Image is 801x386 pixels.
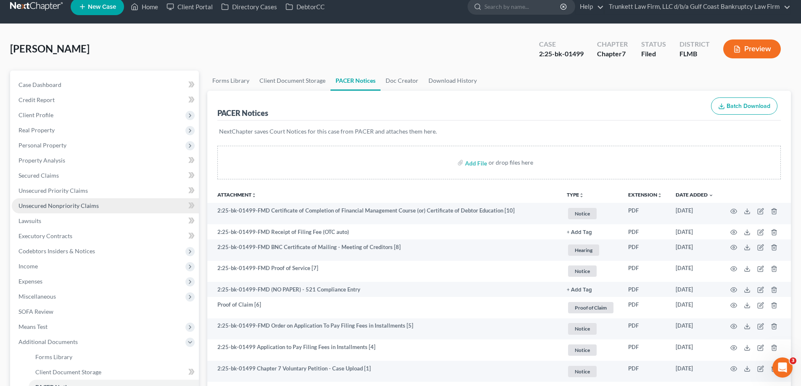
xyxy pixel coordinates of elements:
[19,96,55,103] span: Credit Report
[621,297,669,318] td: PDF
[567,230,592,235] button: + Add Tag
[567,286,615,294] a: + Add Tag
[567,365,615,378] a: Notice
[641,49,666,59] div: Filed
[207,261,560,282] td: 2:25-bk-01499-FMD Proof of Service [7]
[641,39,666,49] div: Status
[19,142,66,149] span: Personal Property
[669,297,720,318] td: [DATE]
[207,71,254,91] a: Forms Library
[723,39,781,58] button: Preview
[669,339,720,361] td: [DATE]
[19,232,72,239] span: Executory Contracts
[679,49,710,59] div: FLMB
[19,111,53,118] span: Client Profile
[567,301,615,315] a: Proof of Claim
[207,239,560,261] td: 2:25-bk-01499-FMD BNC Certificate of Mailing - Meeting of Creditors [8]
[621,361,669,382] td: PDF
[579,193,584,198] i: unfold_more
[567,343,615,357] a: Notice
[628,192,662,198] a: Extensionunfold_more
[621,261,669,282] td: PDF
[727,102,770,110] span: Batch Download
[19,202,99,209] span: Unsecured Nonpriority Claims
[88,4,116,10] span: New Case
[657,193,662,198] i: unfold_more
[567,243,615,257] a: Hearing
[330,71,381,91] a: PACER Notices
[621,203,669,224] td: PDF
[708,193,714,198] i: expand_more
[12,183,199,198] a: Unsecured Priority Claims
[669,261,720,282] td: [DATE]
[669,203,720,224] td: [DATE]
[12,77,199,92] a: Case Dashboard
[621,239,669,261] td: PDF
[12,304,199,319] a: SOFA Review
[19,308,53,315] span: SOFA Review
[207,282,560,297] td: 2:25-bk-01499-FMD (NO PAPER) - 521 Compliance Entry
[29,349,199,365] a: Forms Library
[423,71,482,91] a: Download History
[567,207,615,221] a: Notice
[621,318,669,340] td: PDF
[679,39,710,49] div: District
[12,213,199,228] a: Lawsuits
[622,50,626,58] span: 7
[489,158,533,167] div: or drop files here
[669,361,720,382] td: [DATE]
[711,97,777,115] button: Batch Download
[19,172,59,179] span: Secured Claims
[19,293,56,300] span: Miscellaneous
[19,278,42,285] span: Expenses
[207,203,560,224] td: 2:25-bk-01499-FMD Certificate of Completion of Financial Management Course (or) Certificate of De...
[568,366,597,377] span: Notice
[568,208,597,219] span: Notice
[669,282,720,297] td: [DATE]
[12,92,199,108] a: Credit Report
[567,264,615,278] a: Notice
[19,338,78,345] span: Additional Documents
[539,49,584,59] div: 2:25-bk-01499
[12,228,199,244] a: Executory Contracts
[597,49,628,59] div: Chapter
[19,263,38,270] span: Income
[539,39,584,49] div: Case
[597,39,628,49] div: Chapter
[621,224,669,239] td: PDF
[35,353,72,360] span: Forms Library
[207,339,560,361] td: 2:25-bk-01499 Application to Pay Filing Fees in Installments [4]
[29,365,199,380] a: Client Document Storage
[19,157,65,164] span: Property Analysis
[254,71,330,91] a: Client Document Storage
[12,198,199,213] a: Unsecured Nonpriority Claims
[669,239,720,261] td: [DATE]
[568,344,597,356] span: Notice
[207,318,560,340] td: 2:25-bk-01499-FMD Order on Application To Pay Filing Fees in Installments [5]
[207,361,560,382] td: 2:25-bk-01499 Chapter 7 Voluntary Petition - Case Upload [1]
[567,322,615,336] a: Notice
[381,71,423,91] a: Doc Creator
[568,323,597,334] span: Notice
[567,192,584,198] button: TYPEunfold_more
[35,368,101,375] span: Client Document Storage
[19,187,88,194] span: Unsecured Priority Claims
[621,339,669,361] td: PDF
[10,42,90,55] span: [PERSON_NAME]
[217,108,268,118] div: PACER Notices
[676,192,714,198] a: Date Added expand_more
[568,244,599,256] span: Hearing
[19,126,55,134] span: Real Property
[207,297,560,318] td: Proof of Claim [6]
[219,127,779,136] p: NextChapter saves Court Notices for this case from PACER and attaches them here.
[669,224,720,239] td: [DATE]
[567,287,592,293] button: + Add Tag
[567,228,615,236] a: + Add Tag
[12,153,199,168] a: Property Analysis
[19,217,41,224] span: Lawsuits
[217,192,256,198] a: Attachmentunfold_more
[669,318,720,340] td: [DATE]
[568,302,613,313] span: Proof of Claim
[19,247,95,255] span: Codebtors Insiders & Notices
[772,357,793,378] iframe: Intercom live chat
